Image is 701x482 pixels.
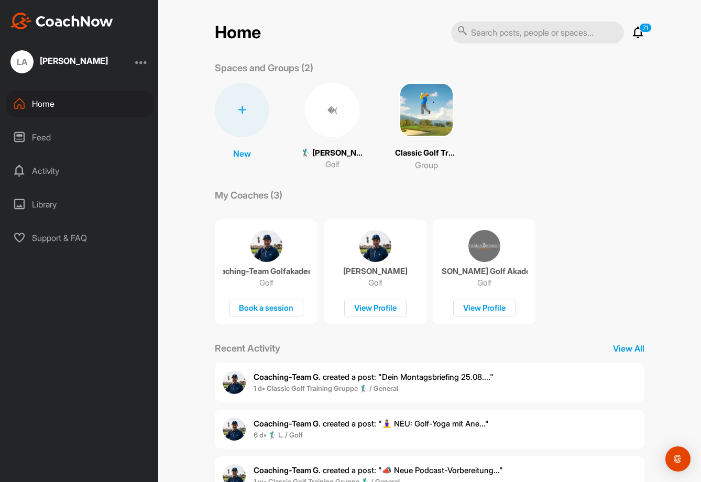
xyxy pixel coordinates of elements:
div: Support & FAQ [6,225,154,251]
span: created a post : "📣 Neue Podcast-Vorbereitung..." [254,465,503,475]
a: �(🏌‍♂ [PERSON_NAME] (26,6)Golf [301,83,364,171]
div: Home [6,91,154,117]
p: Golf [325,159,339,171]
img: coach avatar [250,230,282,262]
p: New [233,147,251,160]
div: Open Intercom Messenger [665,446,691,472]
b: Coaching-Team G. [254,419,321,429]
p: Recent Activity [215,341,280,355]
div: Library [6,191,154,217]
div: [PERSON_NAME] [40,57,108,65]
input: Search posts, people or spaces... [451,21,624,43]
b: 1 d • Classic Golf Training Gruppe 🏌️‍♂️ / General [254,384,398,392]
div: �( [305,83,359,137]
div: Activity [6,158,154,184]
span: created a post : "🧘‍♀️ NEU: Golf-Yoga mit Ane..." [254,419,489,429]
img: coach avatar [468,230,500,262]
a: Classic Golf Training Gruppe 🏌️‍♂️Group [395,83,458,171]
p: Spaces and Groups (2) [215,61,313,75]
p: [PERSON_NAME] [343,266,408,277]
p: 🏌‍♂ [PERSON_NAME] (26,6) [301,147,364,159]
img: user avatar [223,371,246,394]
img: square_940d96c4bb369f85efc1e6d025c58b75.png [399,83,454,137]
img: coach avatar [359,230,391,262]
div: View Profile [344,300,407,317]
div: Book a session [229,300,303,317]
p: 71 [639,23,652,32]
p: Group [415,159,438,171]
p: Coaching-Team Golfakademie [223,266,310,277]
p: My Coaches (3) [215,188,282,202]
b: 6 d • 🏌‍♂ L. / Golf [254,431,303,439]
div: LA [10,50,34,73]
p: Golf [259,278,273,288]
div: View Profile [453,300,516,317]
p: Golf [368,278,382,288]
img: CoachNow [10,13,113,29]
p: Golf [477,278,491,288]
b: Coaching-Team G. [254,465,321,475]
span: created a post : "Dein Montagsbriefing 25.08...." [254,372,494,382]
p: Classic Golf Training Gruppe 🏌️‍♂️ [395,147,458,159]
div: Feed [6,124,154,150]
img: user avatar [223,418,246,441]
h2: Home [215,23,261,43]
p: [PERSON_NAME] Golf Akademie [441,266,528,277]
p: View All [613,342,644,355]
b: Coaching-Team G. [254,372,321,382]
